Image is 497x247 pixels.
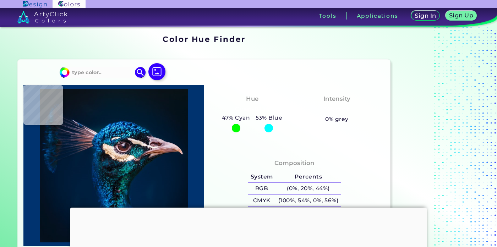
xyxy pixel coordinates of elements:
[163,34,245,44] h1: Color Hue Finder
[416,13,435,18] h5: Sign In
[253,113,285,122] h5: 53% Blue
[325,115,349,124] h5: 0% grey
[275,195,341,207] h5: (100%, 54%, 0%, 56%)
[275,183,341,194] h5: (0%, 20%, 44%)
[447,11,475,20] a: Sign Up
[274,158,315,168] h4: Composition
[450,13,472,18] h5: Sign Up
[248,183,275,194] h5: RGB
[321,105,352,114] h3: Vibrant
[246,94,258,104] h4: Hue
[70,67,136,77] input: type color..
[135,67,146,78] img: icon search
[323,94,350,104] h4: Intensity
[219,113,253,122] h5: 47% Cyan
[148,63,165,80] img: icon picture
[248,195,275,207] h5: CMYK
[319,13,336,18] h3: Tools
[23,1,47,7] img: ArtyClick Design logo
[27,89,201,242] img: img_pavlin.jpg
[232,105,272,114] h3: Cyan-Blue
[413,11,439,20] a: Sign In
[357,13,398,18] h3: Applications
[275,171,341,183] h5: Percents
[248,171,275,183] h5: System
[17,11,67,23] img: logo_artyclick_colors_white.svg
